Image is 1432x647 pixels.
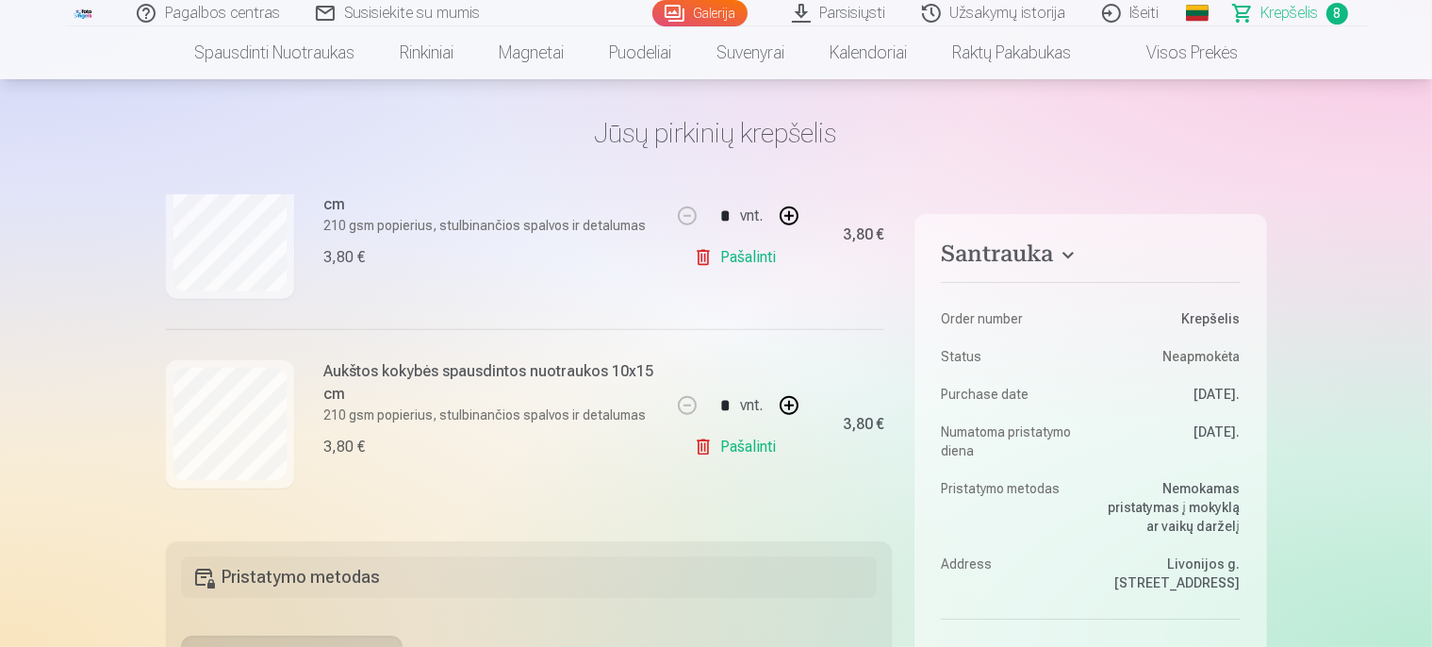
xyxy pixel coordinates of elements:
[807,26,930,79] a: Kalendoriai
[941,385,1081,404] dt: Purchase date
[1100,385,1241,404] dd: [DATE].
[324,360,657,406] h6: Aukštos kokybės spausdintos nuotraukos 10x15 cm
[181,556,878,598] h5: Pristatymo metodas
[172,26,377,79] a: Spausdinti nuotraukas
[1100,423,1241,460] dd: [DATE].
[941,479,1081,536] dt: Pristatymo metodas
[324,246,366,269] div: 3,80 €
[1100,309,1241,328] dd: Krepšelis
[324,436,366,458] div: 3,80 €
[1163,347,1241,366] span: Neapmokėta
[843,229,884,241] div: 3,80 €
[930,26,1094,79] a: Raktų pakabukas
[941,309,1081,328] dt: Order number
[74,8,94,19] img: /fa2
[1100,479,1241,536] dd: Nemokamas pristatymas į mokyklą ar vaikų darželį
[377,26,476,79] a: Rinkiniai
[324,216,657,235] p: 210 gsm popierius, stulbinančios spalvos ir detalumas
[941,423,1081,460] dt: Numatoma pristatymo diena
[694,428,783,466] a: Pašalinti
[1326,3,1348,25] span: 8
[941,347,1081,366] dt: Status
[586,26,694,79] a: Puodeliai
[740,193,763,239] div: vnt.
[694,239,783,276] a: Pašalinti
[1100,555,1241,592] dd: Livonijos g. [STREET_ADDRESS]
[740,383,763,428] div: vnt.
[941,241,1240,274] button: Santrauka
[1261,2,1319,25] span: Krepšelis
[843,419,884,430] div: 3,80 €
[941,555,1081,592] dt: Address
[694,26,807,79] a: Suvenyrai
[1094,26,1260,79] a: Visos prekės
[476,26,586,79] a: Magnetai
[324,406,657,424] p: 210 gsm popierius, stulbinančios spalvos ir detalumas
[166,116,1267,150] h1: Jūsų pirkinių krepšelis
